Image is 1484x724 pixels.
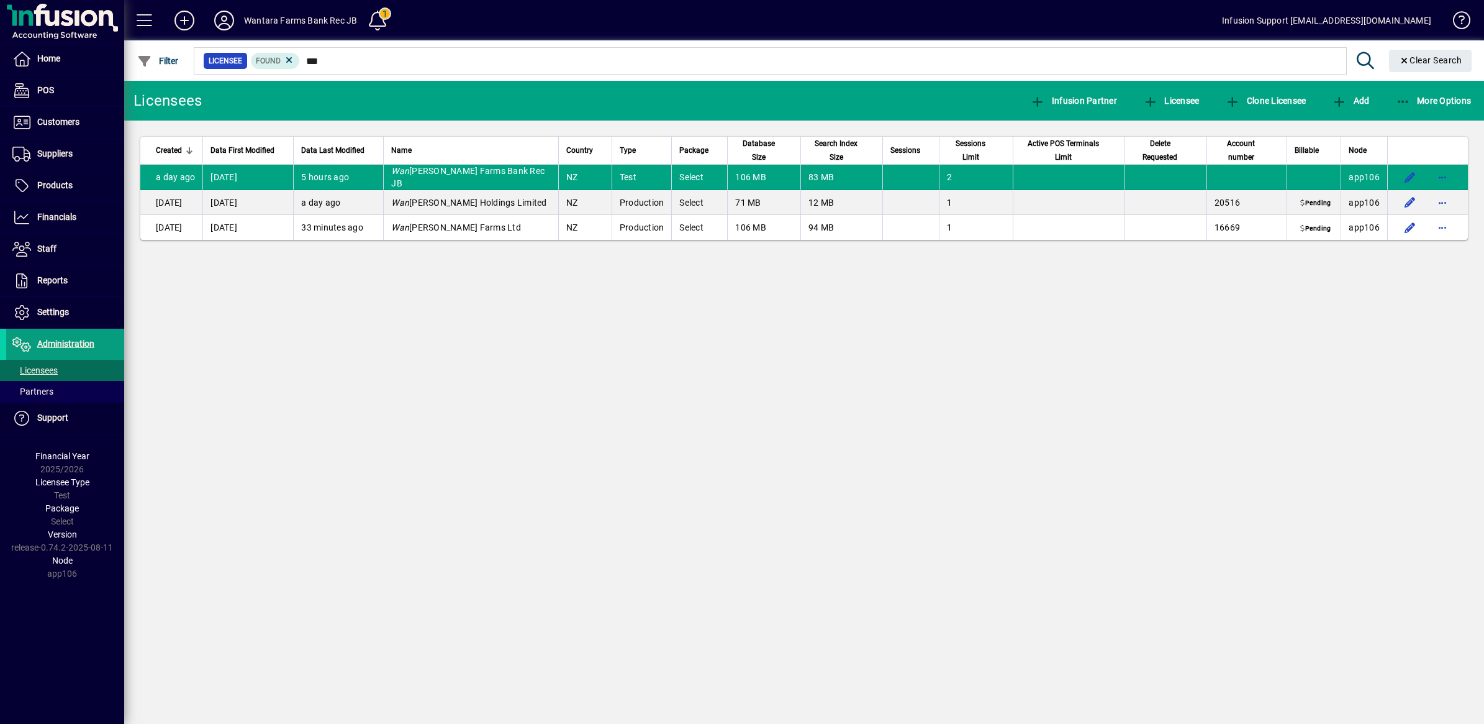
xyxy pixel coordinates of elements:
span: Licensee [1143,96,1200,106]
span: Home [37,53,60,63]
button: Clone Licensee [1222,89,1309,112]
span: Billable [1295,144,1319,157]
span: Node [1349,144,1367,157]
td: Select [671,165,727,190]
a: Knowledge Base [1444,2,1468,43]
span: Add [1332,96,1369,106]
span: Products [37,180,73,190]
span: Sessions Limit [947,137,993,164]
div: Package [679,144,720,157]
span: Licensee [209,55,242,67]
a: Products [6,170,124,201]
span: Settings [37,307,69,317]
span: Support [37,413,68,423]
em: Wan [391,198,409,208]
td: [DATE] [140,190,202,215]
span: Package [45,503,79,513]
div: Delete Requested [1133,137,1199,164]
div: Wantara Farms Bank Rec JB [244,11,357,30]
div: Node [1349,144,1380,157]
span: Infusion Partner [1030,96,1117,106]
a: Licensees [6,360,124,381]
span: More Options [1396,96,1472,106]
td: 12 MB [800,190,882,215]
button: Licensee [1140,89,1203,112]
button: Edit [1400,167,1420,187]
div: Infusion Support [EMAIL_ADDRESS][DOMAIN_NAME] [1222,11,1431,30]
span: Pending [1298,199,1333,209]
span: Country [566,144,593,157]
span: [PERSON_NAME] Farms Ltd [391,222,521,232]
span: Customers [37,117,79,127]
em: Wan [391,166,409,176]
td: a day ago [140,165,202,190]
td: [DATE] [202,165,293,190]
span: Account number [1215,137,1268,164]
a: Home [6,44,124,75]
span: Node [52,556,73,566]
span: Data First Modified [210,144,274,157]
td: 106 MB [727,215,800,240]
td: 16669 [1206,215,1287,240]
span: [PERSON_NAME] Farms Bank Rec JB [391,166,545,188]
span: app106.prod.infusionbusinesssoftware.com [1349,172,1380,182]
div: Sessions Limit [947,137,1005,164]
td: a day ago [293,190,383,215]
td: NZ [558,165,612,190]
button: Edit [1400,193,1420,213]
button: Profile [204,9,244,32]
a: Staff [6,234,124,265]
a: POS [6,75,124,106]
span: Clone Licensee [1225,96,1306,106]
div: Data First Modified [210,144,286,157]
a: Partners [6,381,124,402]
mat-chip: Found Status: Found [251,53,300,69]
td: 1 [939,190,1012,215]
span: Type [620,144,636,157]
button: Clear [1389,50,1472,72]
a: Customers [6,107,124,138]
div: Name [391,144,551,157]
em: Wan [391,222,409,232]
td: 1 [939,215,1012,240]
td: 94 MB [800,215,882,240]
td: 83 MB [800,165,882,190]
td: Production [612,215,672,240]
span: Search Index Size [808,137,864,164]
div: Country [566,144,604,157]
td: 106 MB [727,165,800,190]
td: 71 MB [727,190,800,215]
div: Search Index Size [808,137,875,164]
td: 2 [939,165,1012,190]
td: NZ [558,190,612,215]
span: Delete Requested [1133,137,1188,164]
div: Account number [1215,137,1279,164]
span: Name [391,144,412,157]
button: Add [165,9,204,32]
a: Settings [6,297,124,328]
span: Sessions [890,144,920,157]
td: [DATE] [140,215,202,240]
div: Type [620,144,664,157]
td: Production [612,190,672,215]
span: Version [48,529,77,539]
td: 20516 [1206,190,1287,215]
span: Filter [137,56,179,66]
td: [DATE] [202,215,293,240]
button: Filter [134,50,182,72]
div: Billable [1295,144,1333,157]
span: Reports [37,275,68,285]
span: POS [37,85,54,95]
td: 33 minutes ago [293,215,383,240]
span: Financials [37,212,76,222]
button: More options [1432,193,1452,213]
span: Licensees [12,365,58,375]
button: More options [1432,218,1452,237]
span: app106.prod.infusionbusinesssoftware.com [1349,222,1380,232]
span: Data Last Modified [301,144,364,157]
a: Support [6,403,124,434]
span: [PERSON_NAME] Holdings Limited [391,198,546,208]
td: Select [671,215,727,240]
span: Suppliers [37,149,73,158]
span: Partners [12,387,53,396]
